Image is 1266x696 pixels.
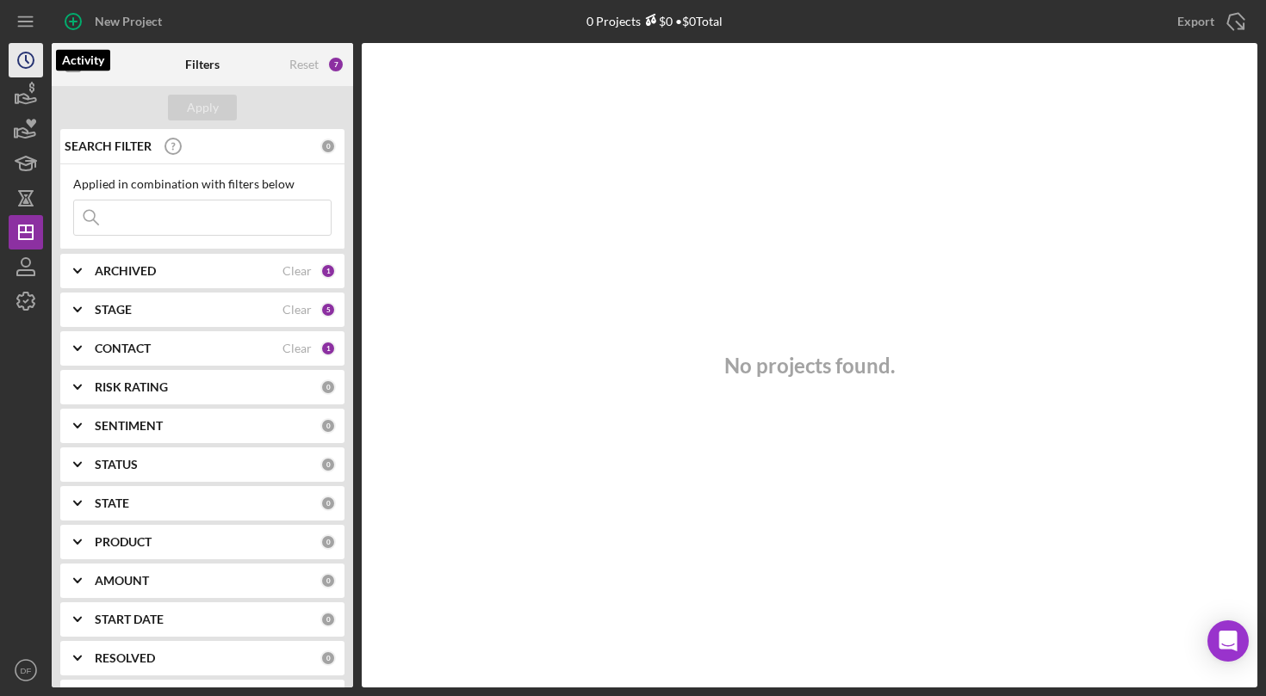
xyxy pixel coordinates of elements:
h3: No projects found. [724,354,895,378]
div: 0 [320,534,336,550]
button: Export [1160,4,1257,39]
b: STATE [95,496,129,510]
div: $0 [641,14,673,28]
div: Clear [282,303,312,317]
div: 0 [320,496,336,511]
div: 0 [320,457,336,472]
b: START DATE [95,613,164,626]
b: Filters [185,58,220,71]
div: 5 [320,302,336,317]
div: 0 Projects • $0 Total [586,14,723,28]
div: 1 [320,341,336,356]
b: RISK RATING [95,380,168,394]
div: Clear [282,264,312,278]
b: STATUS [95,458,138,471]
b: SEARCH FILTER [65,139,152,153]
div: New Project [95,4,162,39]
div: 0 [320,612,336,627]
button: New Project [52,4,179,39]
div: 7 [327,56,344,73]
div: 0 [320,379,336,395]
div: Clear [282,342,312,355]
button: Apply [168,95,237,120]
div: 0 [320,418,336,434]
div: 0 [320,650,336,666]
b: AMOUNT [95,574,149,588]
div: 0 [320,573,336,588]
b: SENTIMENT [95,419,163,433]
button: DF [9,653,43,687]
div: 1 [320,263,336,279]
b: ARCHIVED [95,264,156,278]
b: CONTACT [95,342,151,355]
div: Open Intercom Messenger [1207,620,1249,662]
div: 0 [320,139,336,154]
text: DF [21,666,32,675]
div: Export [1177,4,1214,39]
div: Apply [187,95,219,120]
div: Applied in combination with filters below [73,177,332,191]
b: RESOLVED [95,651,155,665]
div: Reset [289,58,319,71]
b: PRODUCT [95,535,152,549]
b: STAGE [95,303,132,317]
